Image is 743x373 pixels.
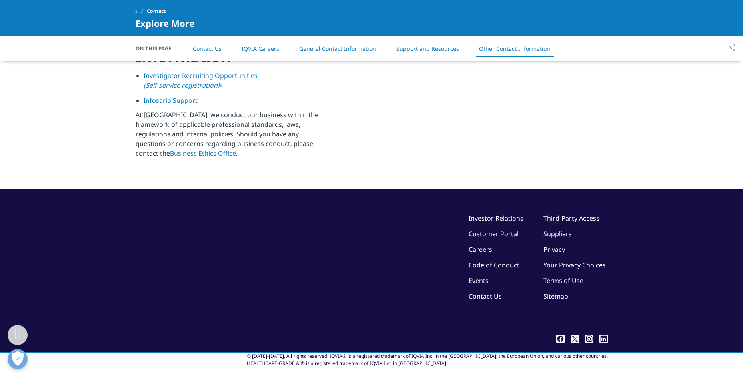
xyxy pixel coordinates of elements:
[543,214,599,223] a: Third-Party Access
[193,45,222,52] a: Contact Us
[543,229,572,238] a: Suppliers
[136,44,180,52] span: On This Page
[469,229,519,238] a: Customer Portal
[543,292,568,301] a: Sitemap
[479,45,550,52] a: Other Contact Information
[469,276,489,285] a: Events
[469,245,492,254] a: Careers
[543,276,583,285] a: Terms of Use
[144,81,220,90] em: (Self-service registration)
[242,45,279,52] a: IQVIA Careers
[543,245,565,254] a: Privacy
[358,20,592,169] img: Iqvia Human data science
[147,4,166,18] span: Contact
[144,96,198,105] a: Infosario Support
[247,353,608,367] div: © [DATE]-[DATE]. All rights reserved. IQVIA® is a registered trademark of IQVIA Inc. in the [GEOG...
[469,292,502,301] a: Contact Us
[136,18,194,28] span: Explore More
[8,349,28,369] button: 打开偏好
[469,261,519,269] a: Code of Conduct
[299,45,376,52] a: General Contact Information
[170,149,236,158] a: Business Ethics Office
[144,71,258,90] a: Investigator Recruiting Opportunities (Self-service registration)
[136,110,330,163] p: At [GEOGRAPHIC_DATA], we conduct our business within the framework of applicable professional sta...
[469,214,523,223] a: Investor Relations
[396,45,459,52] a: Support and Resources
[136,26,330,66] h3: Other Contact Information
[543,261,608,269] a: Your Privacy Choices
